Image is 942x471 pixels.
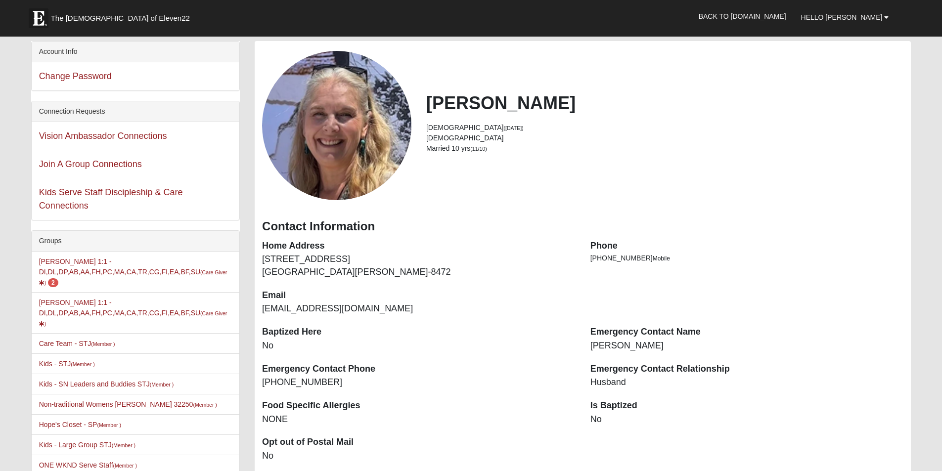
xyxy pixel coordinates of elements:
[113,463,137,469] small: (Member )
[97,422,121,428] small: (Member )
[39,159,142,169] a: Join A Group Connections
[48,278,58,287] span: number of pending members
[590,240,904,253] dt: Phone
[590,326,904,339] dt: Emergency Contact Name
[262,399,576,412] dt: Food Specific Allergies
[91,341,115,347] small: (Member )
[653,255,670,262] span: Mobile
[426,133,903,143] li: [DEMOGRAPHIC_DATA]
[590,363,904,376] dt: Emergency Contact Relationship
[39,421,121,428] a: Hope's Closet - SP(Member )
[691,4,794,29] a: Back to [DOMAIN_NAME]
[39,360,95,368] a: Kids - STJ(Member )
[262,376,576,389] dd: [PHONE_NUMBER]
[590,340,904,352] dd: [PERSON_NAME]
[39,257,227,286] a: [PERSON_NAME] 1:1 - DI,DL,DP,AB,AA,FH,PC,MA,CA,TR,CG,FI,EA,BF,SU(Care Giver) 2
[470,146,487,152] small: (11/10)
[426,123,903,133] li: [DEMOGRAPHIC_DATA]
[71,361,94,367] small: (Member )
[39,131,167,141] a: Vision Ambassador Connections
[262,326,576,339] dt: Baptized Here
[112,442,135,448] small: (Member )
[590,413,904,426] dd: No
[39,71,112,81] a: Change Password
[262,302,576,315] dd: [EMAIL_ADDRESS][DOMAIN_NAME]
[801,13,883,21] span: Hello [PERSON_NAME]
[39,299,227,327] a: [PERSON_NAME] 1:1 - DI,DL,DP,AB,AA,FH,PC,MA,CA,TR,CG,FI,EA,BF,SU(Care Giver)
[32,101,239,122] div: Connection Requests
[794,5,897,30] a: Hello [PERSON_NAME]
[39,187,183,211] a: Kids Serve Staff Discipleship & Care Connections
[590,253,904,263] li: [PHONE_NUMBER]
[426,143,903,154] li: Married 10 yrs
[590,376,904,389] dd: Husband
[39,441,135,449] a: Kids - Large Group STJ(Member )
[39,340,115,347] a: Care Team - STJ(Member )
[262,340,576,352] dd: No
[32,231,239,252] div: Groups
[29,8,48,28] img: Eleven22 logo
[262,219,903,234] h3: Contact Information
[32,42,239,62] div: Account Info
[590,399,904,412] dt: Is Baptized
[262,436,576,449] dt: Opt out of Postal Mail
[51,13,190,23] span: The [DEMOGRAPHIC_DATA] of Eleven22
[193,402,217,408] small: (Member )
[262,363,576,376] dt: Emergency Contact Phone
[504,125,524,131] small: ([DATE])
[426,92,903,114] h2: [PERSON_NAME]
[150,382,174,387] small: (Member )
[262,51,411,200] a: View Fullsize Photo
[39,400,217,408] a: Non-traditional Womens [PERSON_NAME] 32250(Member )
[262,253,576,278] dd: [STREET_ADDRESS] [GEOGRAPHIC_DATA][PERSON_NAME]-8472
[262,450,576,463] dd: No
[39,380,174,388] a: Kids - SN Leaders and Buddies STJ(Member )
[262,413,576,426] dd: NONE
[24,3,222,28] a: The [DEMOGRAPHIC_DATA] of Eleven22
[262,240,576,253] dt: Home Address
[39,461,137,469] a: ONE WKND Serve Staff(Member )
[262,289,576,302] dt: Email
